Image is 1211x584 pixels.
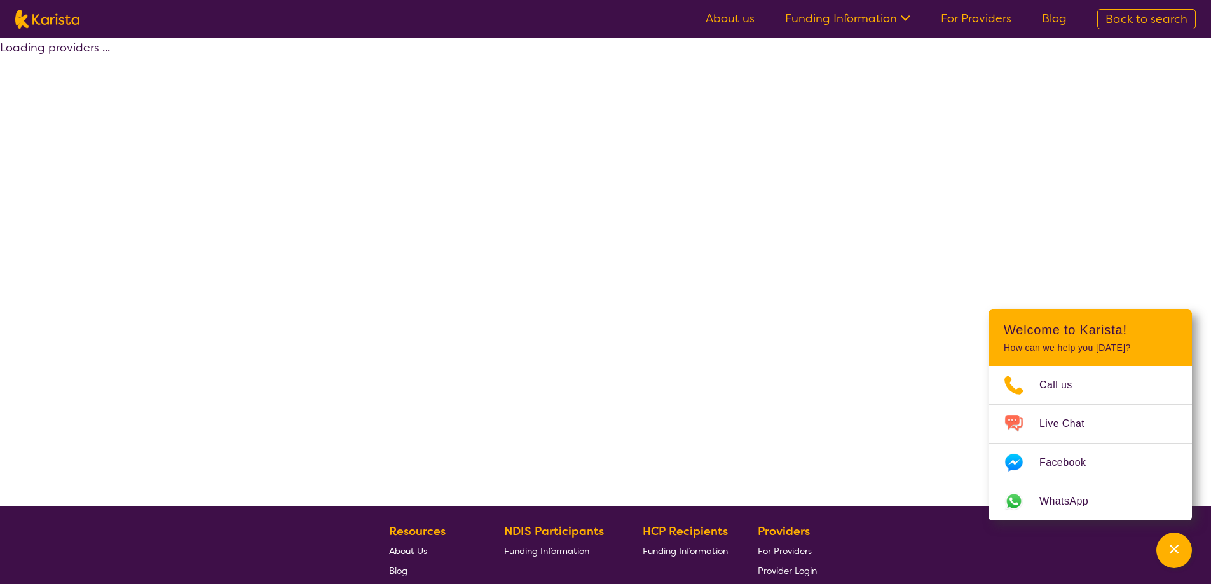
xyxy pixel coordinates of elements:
[389,560,474,580] a: Blog
[941,11,1011,26] a: For Providers
[758,565,817,576] span: Provider Login
[758,545,812,557] span: For Providers
[1105,11,1187,27] span: Back to search
[758,524,810,539] b: Providers
[1156,533,1192,568] button: Channel Menu
[389,524,446,539] b: Resources
[1004,322,1177,337] h2: Welcome to Karista!
[1039,414,1100,433] span: Live Chat
[643,541,728,560] a: Funding Information
[989,482,1192,520] a: Web link opens in a new tab.
[1039,492,1104,511] span: WhatsApp
[389,545,427,557] span: About Us
[989,309,1192,520] div: Channel Menu
[758,560,817,580] a: Provider Login
[785,11,910,26] a: Funding Information
[1039,376,1088,395] span: Call us
[504,545,589,557] span: Funding Information
[504,541,613,560] a: Funding Information
[504,524,604,539] b: NDIS Participants
[1004,343,1177,353] p: How can we help you [DATE]?
[706,11,755,26] a: About us
[1042,11,1067,26] a: Blog
[15,10,79,29] img: Karista logo
[758,541,817,560] a: For Providers
[989,366,1192,520] ul: Choose channel
[1039,453,1101,472] span: Facebook
[1097,9,1196,29] a: Back to search
[389,565,407,576] span: Blog
[389,541,474,560] a: About Us
[643,524,728,539] b: HCP Recipients
[643,545,728,557] span: Funding Information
